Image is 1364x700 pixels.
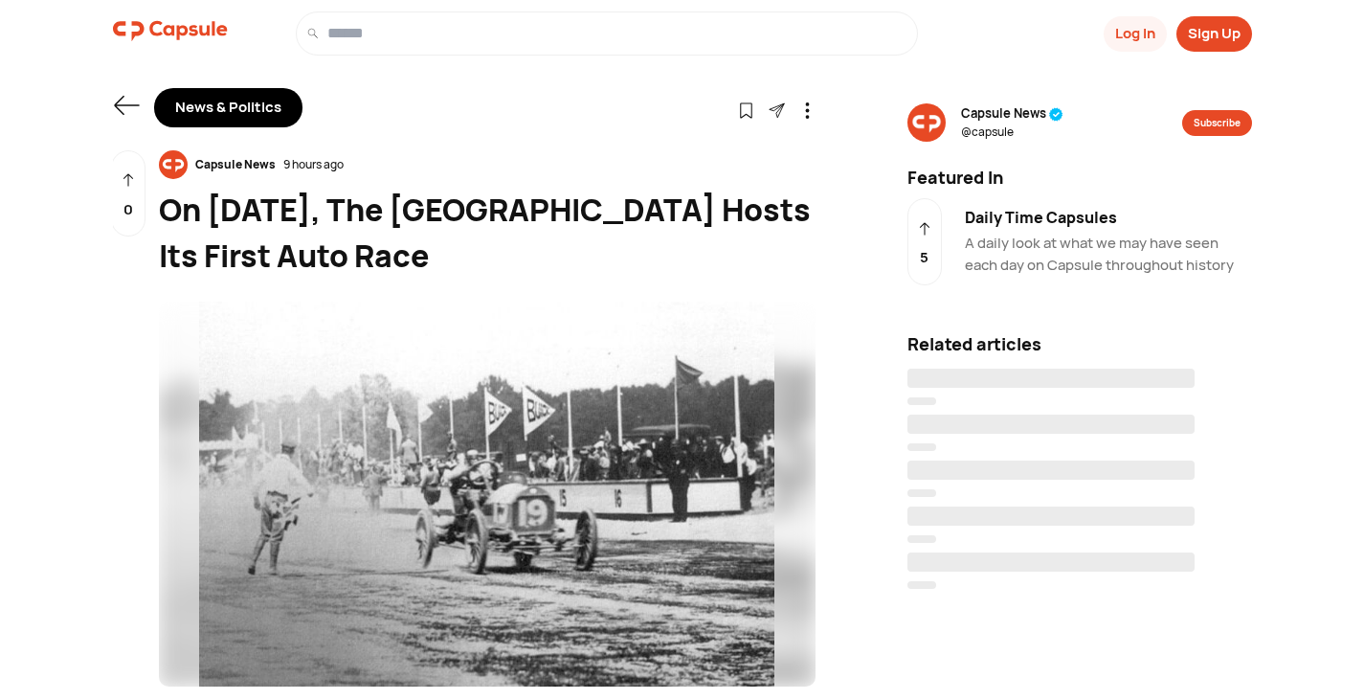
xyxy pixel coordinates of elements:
[123,199,133,221] p: 0
[1104,16,1167,52] button: Log In
[154,88,302,127] div: News & Politics
[965,206,1252,229] div: Daily Time Capsules
[188,156,283,173] div: Capsule News
[965,233,1252,276] div: A daily look at what we may have seen each day on Capsule throughout history
[907,507,1195,526] span: ‌
[1176,16,1252,52] button: Sign Up
[907,443,936,451] span: ‌
[907,489,936,497] span: ‌
[907,331,1252,357] div: Related articles
[1049,107,1063,122] img: tick
[907,553,1195,572] span: ‌
[961,104,1063,124] span: Capsule News
[907,397,936,405] span: ‌
[159,187,816,279] div: On [DATE], The [GEOGRAPHIC_DATA] Hosts Its First Auto Race
[1182,110,1252,136] button: Subscribe
[907,369,1195,388] span: ‌
[159,150,188,179] img: resizeImage
[896,165,1263,191] div: Featured In
[907,581,936,589] span: ‌
[907,461,1195,480] span: ‌
[113,11,228,56] a: logo
[920,247,928,269] p: 5
[961,124,1063,141] span: @ capsule
[907,535,936,543] span: ‌
[113,11,228,50] img: logo
[907,103,946,142] img: resizeImage
[283,156,344,173] div: 9 hours ago
[159,302,816,687] img: resizeImage
[907,415,1195,434] span: ‌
